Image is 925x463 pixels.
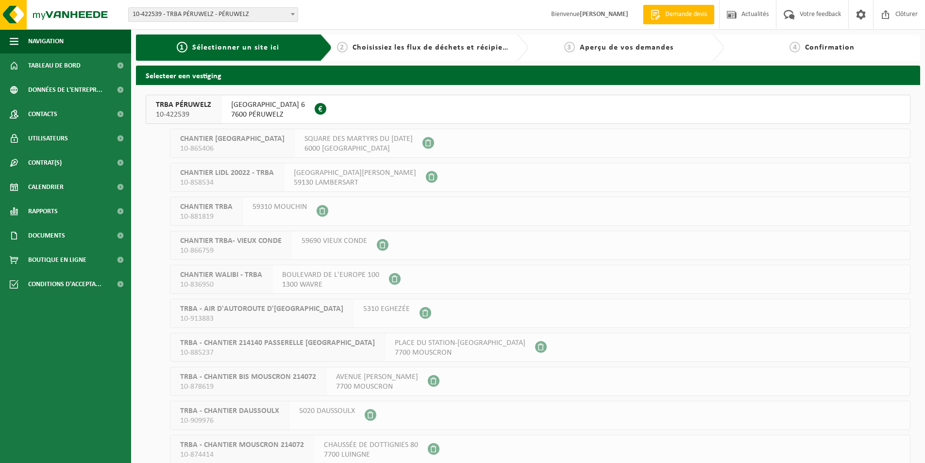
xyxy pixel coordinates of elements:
[180,178,274,188] span: 10-858534
[231,110,305,120] span: 7600 PÉRUWELZ
[28,175,64,199] span: Calendrier
[180,338,375,348] span: TRBA - CHANTIER 214140 PASSERELLE [GEOGRAPHIC_DATA]
[564,42,575,52] span: 3
[128,7,298,22] span: 10-422539 - TRBA PÉRUWELZ - PÉRUWELZ
[28,29,64,53] span: Navigation
[129,8,298,21] span: 10-422539 - TRBA PÉRUWELZ - PÉRUWELZ
[177,42,187,52] span: 1
[304,134,413,144] span: SQUARE DES MARTYRS DU [DATE]
[580,11,628,18] strong: [PERSON_NAME]
[336,382,418,392] span: 7700 MOUSCRON
[180,440,304,450] span: TRBA - CHANTIER MOUSCRON 214072
[337,42,348,52] span: 2
[294,178,416,188] span: 59130 LAMBERSART
[192,44,279,51] span: Sélectionner un site ici
[643,5,714,24] a: Demande devis
[156,100,211,110] span: TRBA PÉRUWELZ
[252,202,307,212] span: 59310 MOUCHIN
[136,66,920,85] h2: Selecteer een vestiging
[180,280,262,290] span: 10-836950
[180,246,282,256] span: 10-866759
[180,348,375,358] span: 10-885237
[28,248,86,272] span: Boutique en ligne
[299,406,355,416] span: 5020 DAUSSOULX
[180,236,282,246] span: CHANTIER TRBA- VIEUX CONDE
[395,348,525,358] span: 7700 MOUSCRON
[302,236,367,246] span: 59690 VIEUX CONDE
[180,314,343,324] span: 10-913883
[663,10,709,19] span: Demande devis
[180,212,233,222] span: 10-881819
[580,44,673,51] span: Aperçu de vos demandes
[28,126,68,151] span: Utilisateurs
[180,406,279,416] span: TRBA - CHANTIER DAUSSOULX
[324,440,418,450] span: CHAUSSÉE DE DOTTIGNIES 80
[324,450,418,460] span: 7700 LUINGNE
[180,416,279,426] span: 10-909976
[28,151,62,175] span: Contrat(s)
[294,168,416,178] span: [GEOGRAPHIC_DATA][PERSON_NAME]
[353,44,514,51] span: Choisissiez les flux de déchets et récipients
[180,304,343,314] span: TRBA - AIR D'AUTOROUTE D'[GEOGRAPHIC_DATA]
[304,144,413,154] span: 6000 [GEOGRAPHIC_DATA]
[180,134,285,144] span: CHANTIER [GEOGRAPHIC_DATA]
[231,100,305,110] span: [GEOGRAPHIC_DATA] 6
[180,382,316,392] span: 10-878619
[180,202,233,212] span: CHANTIER TRBA
[180,450,304,460] span: 10-874414
[28,102,57,126] span: Contacts
[28,78,102,102] span: Données de l'entrepr...
[805,44,855,51] span: Confirmation
[282,270,379,280] span: BOULEVARD DE L'EUROPE 100
[180,168,274,178] span: CHANTIER LIDL 20022 - TRBA
[146,95,910,124] button: TRBA PÉRUWELZ 10-422539 [GEOGRAPHIC_DATA] 67600 PÉRUWELZ
[790,42,800,52] span: 4
[180,144,285,154] span: 10-865406
[156,110,211,120] span: 10-422539
[180,270,262,280] span: CHANTIER WALIBI - TRBA
[395,338,525,348] span: PLACE DU STATION-[GEOGRAPHIC_DATA]
[28,223,65,248] span: Documents
[336,372,418,382] span: AVENUE [PERSON_NAME]
[28,199,58,223] span: Rapports
[363,304,410,314] span: 5310 EGHEZÉE
[28,272,101,296] span: Conditions d'accepta...
[180,372,316,382] span: TRBA - CHANTIER BIS MOUSCRON 214072
[28,53,81,78] span: Tableau de bord
[282,280,379,290] span: 1300 WAVRE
